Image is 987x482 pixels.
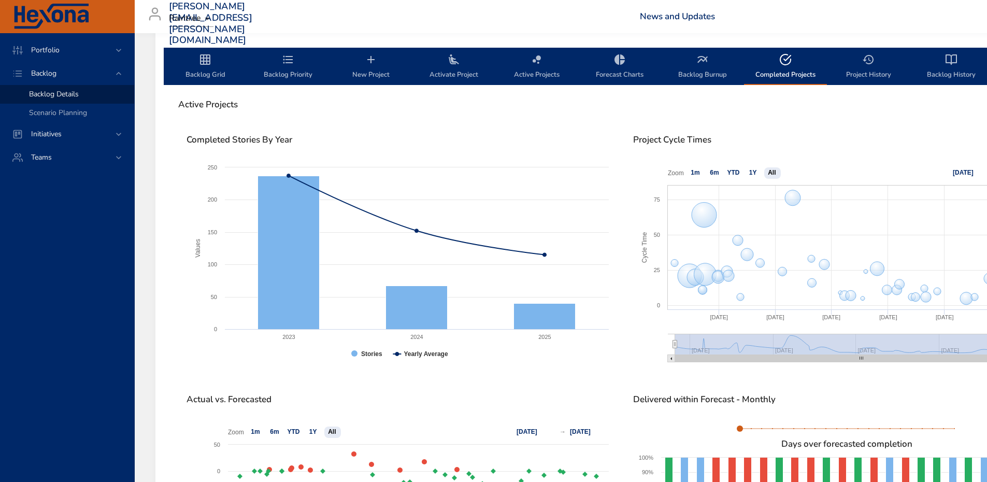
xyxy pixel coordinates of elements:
[419,53,489,81] span: Activate Project
[404,350,448,358] text: Yearly Average
[361,350,382,358] text: Stories
[29,108,87,118] span: Scenario Planning
[691,169,699,176] text: 1m
[879,314,897,320] text: [DATE]
[584,53,655,81] span: Forecast Charts
[287,428,299,435] text: YTD
[916,53,986,81] span: Backlog History
[187,135,614,145] span: Completed Stories By Year
[638,455,653,461] text: 100%
[208,164,217,171] text: 250
[208,261,217,267] text: 100
[270,428,279,435] text: 6m
[766,314,784,320] text: [DATE]
[170,53,240,81] span: Backlog Grid
[23,68,65,78] span: Backlog
[668,169,684,177] text: Zoom
[211,294,217,300] text: 50
[710,314,728,320] text: [DATE]
[169,1,252,46] h3: [PERSON_NAME][EMAIL_ADDRESS][PERSON_NAME][DOMAIN_NAME]
[653,267,660,273] text: 25
[640,10,715,22] a: News and Updates
[570,428,591,435] text: [DATE]
[309,428,317,435] text: 1Y
[194,239,202,258] text: Values
[641,469,653,475] text: 90%
[29,89,79,99] span: Backlog Details
[336,53,406,81] span: New Project
[228,429,244,436] text: Zoom
[328,428,336,435] text: All
[502,53,572,81] span: Active Projects
[833,53,904,81] span: Project History
[560,428,566,435] text: →
[23,129,70,139] span: Initiatives
[23,45,68,55] span: Portfolio
[953,169,974,176] text: [DATE]
[251,428,260,435] text: 1m
[282,334,295,340] text: 2023
[750,53,821,81] span: Completed Projects
[208,196,217,203] text: 200
[822,314,840,320] text: [DATE]
[23,152,60,162] span: Teams
[169,10,213,27] div: Raintree
[768,169,776,176] text: All
[410,334,423,340] text: 2024
[727,169,739,176] text: YTD
[217,468,220,474] text: 0
[710,169,719,176] text: 6m
[253,53,323,81] span: Backlog Priority
[656,302,660,308] text: 0
[214,442,220,448] text: 50
[749,169,756,176] text: 1Y
[517,428,537,435] text: [DATE]
[936,314,954,320] text: [DATE]
[187,394,614,405] span: Actual vs. Forecasted
[653,196,660,203] text: 75
[538,334,551,340] text: 2025
[208,229,217,235] text: 150
[214,326,217,332] text: 0
[12,4,90,30] img: Hexona
[641,232,648,263] text: Cycle Time
[667,53,738,81] span: Backlog Burnup
[653,232,660,238] text: 50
